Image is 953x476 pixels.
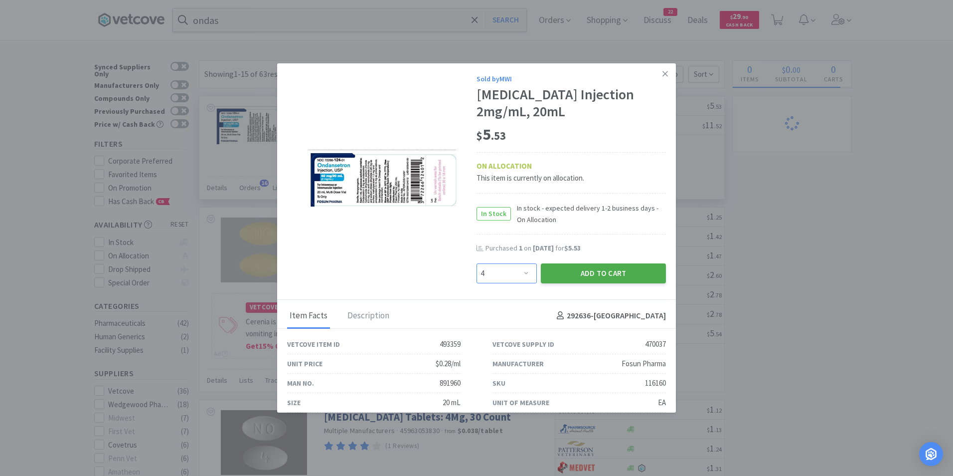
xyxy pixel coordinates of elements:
[511,203,666,225] span: In stock - expected delivery 1-2 business days - On Allocation
[287,304,330,329] div: Item Facts
[307,150,457,207] img: 5ea5db2ecbae4044b11571027104f7fc_470037.png
[345,304,392,329] div: Description
[533,243,554,252] span: [DATE]
[476,129,482,143] span: $
[541,263,666,283] button: Add to Cart
[287,339,340,350] div: Vetcove Item ID
[287,358,322,369] div: Unit Price
[492,358,544,369] div: Manufacturer
[436,358,461,370] div: $0.28/ml
[919,442,943,466] div: Open Intercom Messenger
[645,377,666,389] div: 116160
[645,338,666,350] div: 470037
[476,73,666,84] div: Sold by MWI
[443,397,461,409] div: 20 mL
[553,309,666,322] h4: 292636 - [GEOGRAPHIC_DATA]
[477,208,510,220] span: In Stock
[622,358,666,370] div: Fosun Pharma
[476,161,532,171] strong: ON ALLOCATION
[476,124,506,144] span: 5
[491,129,506,143] span: . 53
[492,378,505,389] div: SKU
[658,397,666,409] div: EA
[492,397,549,408] div: Unit of Measure
[485,243,666,253] div: Purchased on for
[287,378,314,389] div: Man No.
[440,377,461,389] div: 891960
[440,338,461,350] div: 493359
[519,243,522,252] span: 1
[564,243,581,252] span: $5.53
[476,86,666,120] div: [MEDICAL_DATA] Injection 2mg/mL, 20mL
[476,173,584,183] span: This item is currently on allocation.
[492,339,554,350] div: Vetcove Supply ID
[287,397,301,408] div: Size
